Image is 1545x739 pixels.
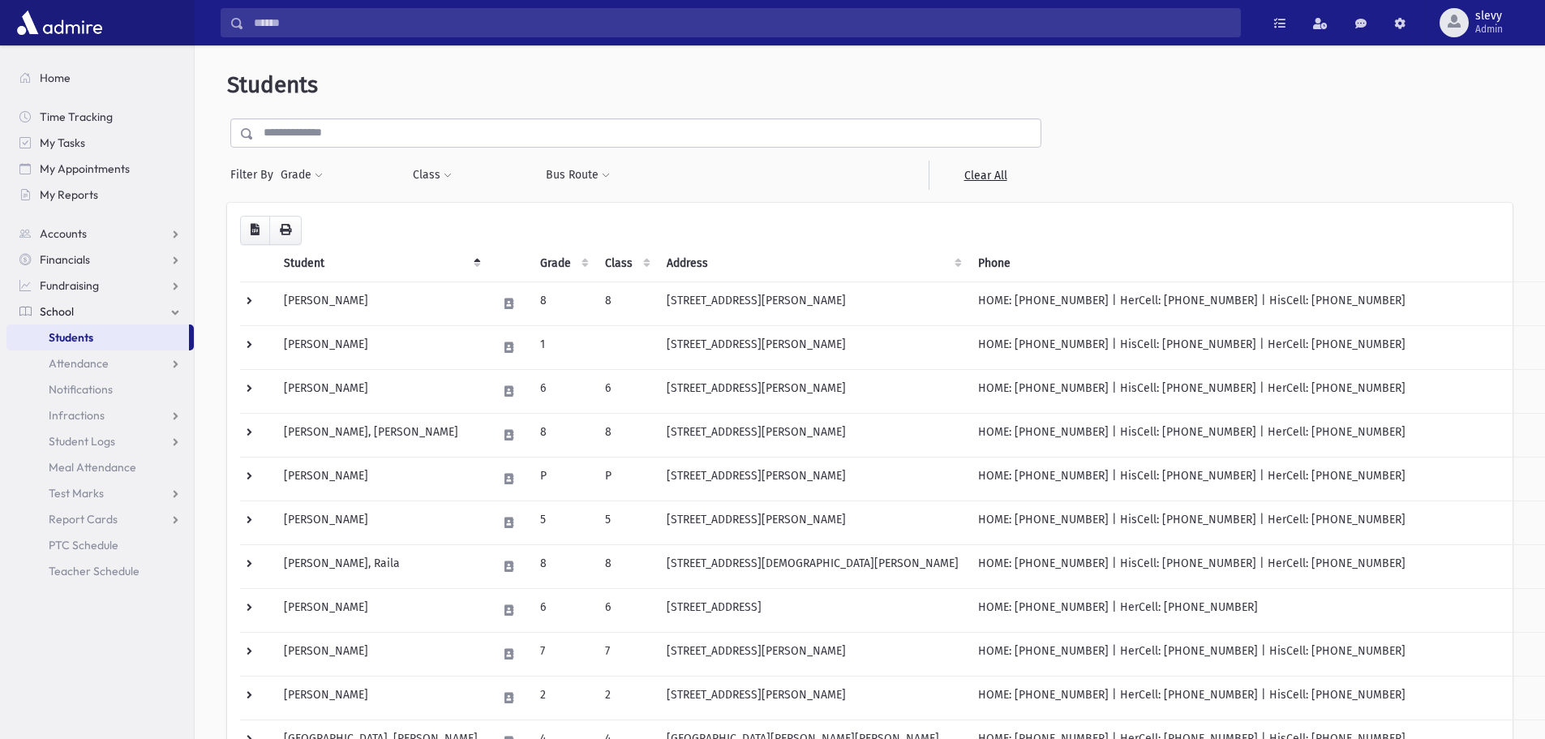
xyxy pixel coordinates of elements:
[595,245,657,282] th: Class: activate to sort column ascending
[530,632,595,676] td: 7
[274,369,487,413] td: [PERSON_NAME]
[40,71,71,85] span: Home
[657,544,968,588] td: [STREET_ADDRESS][DEMOGRAPHIC_DATA][PERSON_NAME]
[657,245,968,282] th: Address: activate to sort column ascending
[657,501,968,544] td: [STREET_ADDRESS][PERSON_NAME]
[657,413,968,457] td: [STREET_ADDRESS][PERSON_NAME]
[530,457,595,501] td: P
[595,457,657,501] td: P
[6,428,194,454] a: Student Logs
[40,226,87,241] span: Accounts
[274,501,487,544] td: [PERSON_NAME]
[530,281,595,325] td: 8
[530,369,595,413] td: 6
[545,161,611,190] button: Bus Route
[6,221,194,247] a: Accounts
[280,161,324,190] button: Grade
[595,369,657,413] td: 6
[6,182,194,208] a: My Reports
[49,330,93,345] span: Students
[595,676,657,720] td: 2
[6,558,194,584] a: Teacher Schedule
[274,544,487,588] td: [PERSON_NAME], Raila
[6,350,194,376] a: Attendance
[595,413,657,457] td: 8
[244,8,1240,37] input: Search
[40,252,90,267] span: Financials
[595,544,657,588] td: 8
[657,281,968,325] td: [STREET_ADDRESS][PERSON_NAME]
[274,281,487,325] td: [PERSON_NAME]
[530,544,595,588] td: 8
[49,538,118,552] span: PTC Schedule
[6,376,194,402] a: Notifications
[530,413,595,457] td: 8
[40,161,130,176] span: My Appointments
[6,247,194,273] a: Financials
[530,501,595,544] td: 5
[530,325,595,369] td: 1
[657,369,968,413] td: [STREET_ADDRESS][PERSON_NAME]
[49,486,104,501] span: Test Marks
[6,532,194,558] a: PTC Schedule
[657,325,968,369] td: [STREET_ADDRESS][PERSON_NAME]
[230,166,280,183] span: Filter By
[1475,23,1503,36] span: Admin
[6,454,194,480] a: Meal Attendance
[274,588,487,632] td: [PERSON_NAME]
[49,382,113,397] span: Notifications
[929,161,1041,190] a: Clear All
[274,325,487,369] td: [PERSON_NAME]
[6,324,189,350] a: Students
[240,216,270,245] button: CSV
[595,281,657,325] td: 8
[6,65,194,91] a: Home
[40,187,98,202] span: My Reports
[595,632,657,676] td: 7
[49,460,136,475] span: Meal Attendance
[1475,10,1503,23] span: slevy
[13,6,106,39] img: AdmirePro
[657,632,968,676] td: [STREET_ADDRESS][PERSON_NAME]
[274,413,487,457] td: [PERSON_NAME], [PERSON_NAME]
[49,434,115,449] span: Student Logs
[6,299,194,324] a: School
[595,588,657,632] td: 6
[530,676,595,720] td: 2
[6,480,194,506] a: Test Marks
[6,273,194,299] a: Fundraising
[274,457,487,501] td: [PERSON_NAME]
[274,632,487,676] td: [PERSON_NAME]
[49,512,118,526] span: Report Cards
[49,356,109,371] span: Attendance
[6,104,194,130] a: Time Tracking
[595,501,657,544] td: 5
[412,161,453,190] button: Class
[6,130,194,156] a: My Tasks
[657,676,968,720] td: [STREET_ADDRESS][PERSON_NAME]
[269,216,302,245] button: Print
[40,304,74,319] span: School
[530,245,595,282] th: Grade: activate to sort column ascending
[274,676,487,720] td: [PERSON_NAME]
[6,156,194,182] a: My Appointments
[227,71,318,98] span: Students
[49,564,139,578] span: Teacher Schedule
[40,135,85,150] span: My Tasks
[657,457,968,501] td: [STREET_ADDRESS][PERSON_NAME]
[49,408,105,423] span: Infractions
[274,245,487,282] th: Student: activate to sort column descending
[6,506,194,532] a: Report Cards
[657,588,968,632] td: [STREET_ADDRESS]
[530,588,595,632] td: 6
[6,402,194,428] a: Infractions
[40,278,99,293] span: Fundraising
[40,110,113,124] span: Time Tracking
